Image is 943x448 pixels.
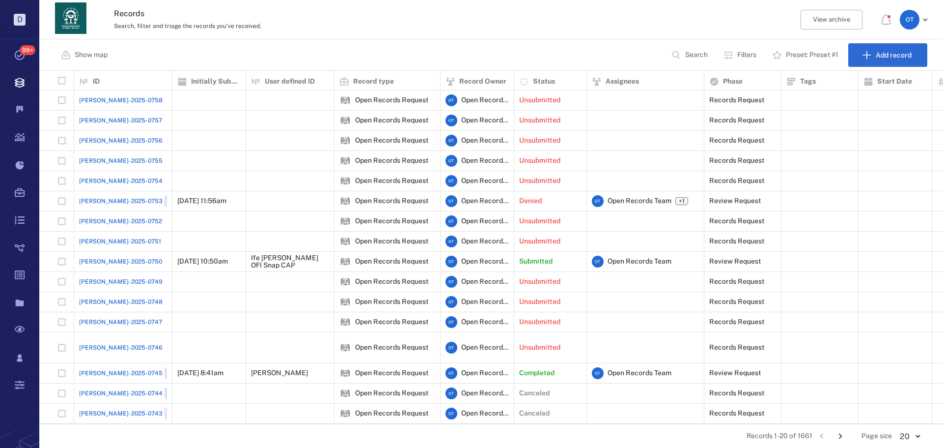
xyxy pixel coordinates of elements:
img: icon Open Records Request [339,296,351,308]
div: Open Records Request [355,344,429,351]
a: [PERSON_NAME]-2025-0749 [79,277,163,286]
p: Unsubmitted [519,136,560,146]
a: [PERSON_NAME]-2025-0752 [79,217,162,226]
a: [PERSON_NAME]-2025-0750 [79,257,162,266]
div: O T [592,195,604,207]
a: [PERSON_NAME]-2025-0744Closed [79,388,192,399]
span: Records 1-20 of 1661 [747,431,812,441]
div: Open Records Request [339,135,351,147]
span: +1 [675,197,688,205]
p: Unsubmitted [519,277,560,287]
img: icon Open Records Request [339,215,351,227]
a: [PERSON_NAME]-2025-0754 [79,177,163,185]
div: Open Records Request [339,175,351,187]
img: icon Open Records Request [339,342,351,354]
div: O T [445,236,457,247]
a: [PERSON_NAME]-2025-0757 [79,116,162,125]
p: D [14,14,26,26]
img: Georgia Department of Human Services logo [55,2,86,34]
span: Closed [166,409,190,418]
span: [PERSON_NAME]-2025-0745 [79,369,163,378]
div: Open Records Request [339,408,351,419]
p: Assignees [606,77,639,87]
img: icon Open Records Request [339,135,351,147]
div: Open Records Request [339,342,351,354]
span: [PERSON_NAME]-2025-0748 [79,298,163,306]
p: Unsubmitted [519,216,560,226]
button: Go to next page [832,428,848,444]
img: icon Open Records Request [339,276,351,288]
span: [PERSON_NAME]-2025-0753 [79,197,163,206]
div: O T [445,367,457,379]
p: Record Owner [459,77,506,87]
p: Initially Submitted Date [191,77,241,87]
div: Open Records Request [355,410,429,417]
div: Open Records Request [339,367,351,379]
span: Open Records Team [461,368,509,378]
span: Open Records Team [461,176,509,186]
span: +1 [677,197,687,206]
span: Closed [166,389,190,397]
div: O T [445,195,457,207]
div: Ife [PERSON_NAME] OFI Snap CAP [251,254,329,269]
div: Open Records Request [339,195,351,207]
div: Open Records Request [355,278,429,285]
div: O T [445,215,457,227]
a: [PERSON_NAME]-2025-0758 [79,96,163,105]
span: 99+ [20,45,35,55]
span: Open Records Team [461,388,509,398]
button: OT [900,10,931,30]
div: O T [445,155,457,167]
div: Records Request [709,238,765,245]
div: Open Records Request [355,318,429,326]
button: Preset: Preset #1 [766,43,846,67]
img: icon Open Records Request [339,388,351,399]
button: Search [666,43,716,67]
a: [PERSON_NAME]-2025-0756 [79,136,163,145]
div: Records Request [709,157,765,164]
div: Review Request [709,258,761,265]
div: Open Records Request [339,316,351,328]
p: Unsubmitted [519,95,560,105]
div: Open Records Request [355,238,429,245]
div: O T [900,10,919,30]
p: Record type [353,77,394,87]
div: O T [445,296,457,308]
p: Filters [737,50,756,60]
span: Open Records Team [461,317,509,327]
h3: Records [114,8,649,20]
p: Submitted [519,257,553,267]
div: Records Request [709,389,765,397]
p: Unsubmitted [519,237,560,246]
div: Records Request [709,318,765,326]
div: Open Records Request [355,369,429,377]
div: Open Records Request [355,157,429,164]
p: Canceled [519,409,550,418]
p: [DATE] 10:50am [177,257,228,267]
span: Open Records Team [461,216,509,226]
span: Open Records Team [461,196,509,206]
p: Tags [800,77,816,87]
div: O T [445,342,457,354]
button: Filters [718,43,764,67]
div: O T [445,256,457,268]
a: [PERSON_NAME]-2025-0753Closed [79,195,192,207]
span: Search, filter and triage the records you've received. [114,23,261,30]
img: icon Open Records Request [339,236,351,247]
button: View archive [801,10,862,30]
a: [PERSON_NAME]-2025-0746 [79,343,163,352]
img: icon Open Records Request [339,316,351,328]
a: [PERSON_NAME]-2025-0743Closed [79,408,192,419]
p: Show map [75,50,108,60]
div: Review Request [709,197,761,205]
div: Records Request [709,96,765,104]
span: Page size [861,431,892,441]
div: Open Records Request [355,217,429,225]
p: [DATE] 8:41am [177,368,223,378]
div: Records Request [709,298,765,305]
img: icon Open Records Request [339,256,351,268]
